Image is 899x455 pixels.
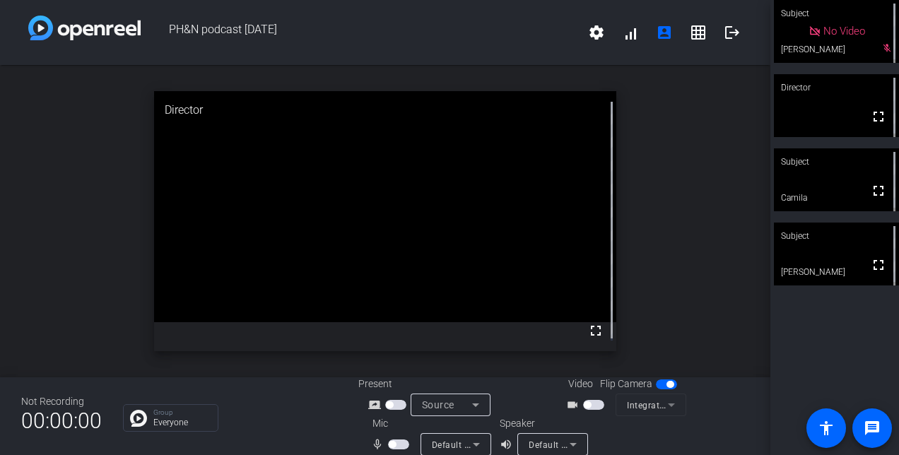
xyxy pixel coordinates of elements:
[368,396,385,413] mat-icon: screen_share_outline
[371,436,388,453] mat-icon: mic_none
[529,439,764,450] span: Default - Realtek HD Audio 2nd output (Realtek(R) Audio)
[432,439,596,450] span: Default - Microphone (Realtek(R) Audio)
[153,409,211,416] p: Group
[774,223,899,249] div: Subject
[724,24,741,41] mat-icon: logout
[500,416,584,431] div: Speaker
[422,399,454,410] span: Source
[566,396,583,413] mat-icon: videocam_outline
[588,24,605,41] mat-icon: settings
[153,418,211,427] p: Everyone
[613,16,647,49] button: signal_cellular_alt
[870,182,887,199] mat-icon: fullscreen
[774,74,899,101] div: Director
[818,420,835,437] mat-icon: accessibility
[870,108,887,125] mat-icon: fullscreen
[774,148,899,175] div: Subject
[358,416,500,431] div: Mic
[600,377,652,391] span: Flip Camera
[28,16,141,40] img: white-gradient.svg
[870,256,887,273] mat-icon: fullscreen
[358,377,500,391] div: Present
[141,16,580,49] span: PH&N podcast [DATE]
[21,403,102,438] span: 00:00:00
[130,410,147,427] img: Chat Icon
[21,394,102,409] div: Not Recording
[823,25,865,37] span: No Video
[656,24,673,41] mat-icon: account_box
[568,377,593,391] span: Video
[864,420,881,437] mat-icon: message
[690,24,707,41] mat-icon: grid_on
[500,436,517,453] mat-icon: volume_up
[587,322,604,339] mat-icon: fullscreen
[154,91,616,129] div: Director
